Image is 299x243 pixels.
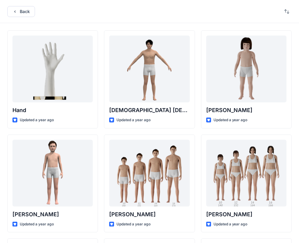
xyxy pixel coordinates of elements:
p: Updated a year ago [20,117,54,123]
p: Updated a year ago [116,221,151,228]
p: [PERSON_NAME] [12,210,93,219]
button: Back [7,6,35,17]
p: Updated a year ago [20,221,54,228]
a: Brandon [109,140,189,207]
a: Charlie [206,36,287,102]
p: Updated a year ago [214,117,248,123]
p: [PERSON_NAME] [109,210,189,219]
p: [PERSON_NAME] [206,106,287,115]
p: [DEMOGRAPHIC_DATA] [DEMOGRAPHIC_DATA] [109,106,189,115]
p: [PERSON_NAME] [206,210,287,219]
a: Hand [12,36,93,102]
p: Hand [12,106,93,115]
p: Updated a year ago [116,117,151,123]
a: Brenda [206,140,287,207]
p: Updated a year ago [214,221,248,228]
a: Male Asian [109,36,189,102]
a: Emil [12,140,93,207]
